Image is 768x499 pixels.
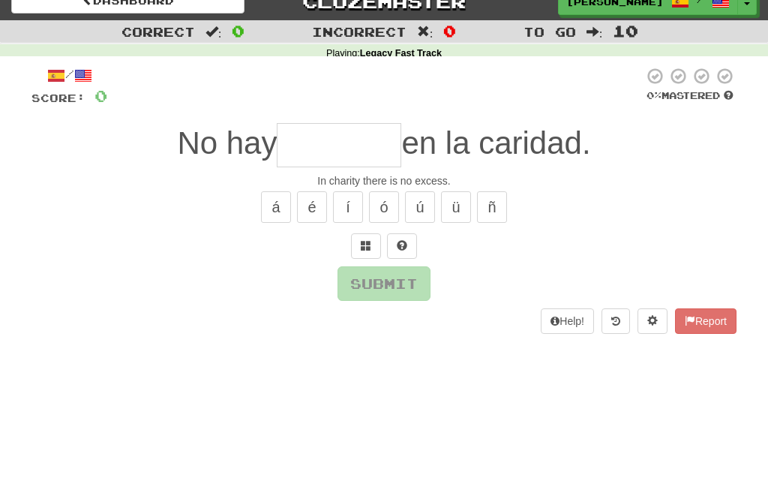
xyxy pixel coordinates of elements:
[523,24,576,39] span: To go
[333,191,363,223] button: í
[369,191,399,223] button: ó
[94,86,107,105] span: 0
[121,24,195,39] span: Correct
[261,191,291,223] button: á
[643,89,736,103] div: Mastered
[297,191,327,223] button: é
[387,233,417,259] button: Single letter hint - you only get 1 per sentence and score half the points! alt+h
[477,191,507,223] button: ñ
[360,48,442,59] strong: Legacy Fast Track
[417,26,433,38] span: :
[351,233,381,259] button: Switch sentence to multiple choice alt+p
[177,125,277,161] span: No hay
[31,92,85,104] span: Score:
[646,89,661,101] span: 0 %
[401,125,590,161] span: en la caridad.
[443,22,456,40] span: 0
[31,173,736,188] div: In charity there is no excess.
[232,22,244,40] span: 0
[205,26,222,38] span: :
[541,308,594,334] button: Help!
[601,308,630,334] button: Round history (alt+y)
[312,24,406,39] span: Incorrect
[337,266,430,301] button: Submit
[31,67,107,86] div: /
[586,26,603,38] span: :
[405,191,435,223] button: ú
[613,22,638,40] span: 10
[441,191,471,223] button: ü
[675,308,736,334] button: Report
